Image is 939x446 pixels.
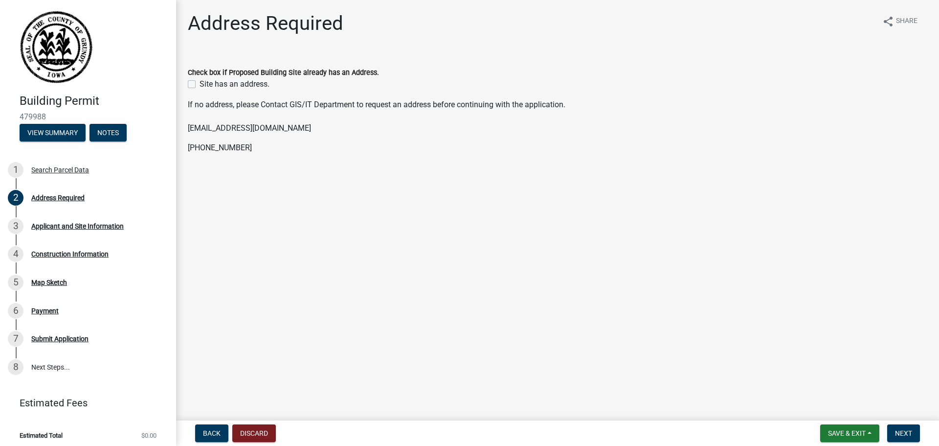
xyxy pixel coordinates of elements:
div: If no address, please Contact GIS/IT Department to request an address before continuing with the ... [188,99,927,154]
div: Construction Information [31,251,109,258]
div: 7 [8,331,23,347]
a: Estimated Fees [8,393,160,413]
button: View Summary [20,124,86,141]
img: Grundy County, Iowa [20,10,93,84]
div: Applicant and Site Information [31,223,124,230]
div: Payment [31,307,59,314]
wm-modal-confirm: Summary [20,129,86,137]
div: 1 [8,162,23,178]
div: Map Sketch [31,279,67,286]
span: 479988 [20,112,156,121]
span: $0.00 [141,432,156,439]
span: Save & Exit [828,429,866,437]
div: Submit Application [31,335,89,342]
div: 3 [8,218,23,234]
span: Next [895,429,912,437]
i: share [882,16,894,27]
div: 4 [8,246,23,262]
div: Address Required [31,194,85,201]
div: 2 [8,190,23,206]
span: Estimated Total [20,432,63,439]
div: 8 [8,359,23,375]
button: Back [195,424,228,442]
a: [EMAIL_ADDRESS][DOMAIN_NAME] [188,123,311,133]
button: Discard [232,424,276,442]
div: Search Parcel Data [31,166,89,173]
div: 6 [8,303,23,319]
wm-modal-confirm: Notes [89,129,127,137]
span: Share [896,16,917,27]
label: Check box if Proposed Building Site already has an Address. [188,70,379,76]
h4: Building Permit [20,94,168,108]
button: Next [887,424,920,442]
label: Site has an address. [200,78,269,90]
button: shareShare [874,12,925,31]
h1: Address Required [188,12,343,35]
div: 5 [8,275,23,290]
button: Notes [89,124,127,141]
button: Save & Exit [820,424,879,442]
span: Back [203,429,221,437]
